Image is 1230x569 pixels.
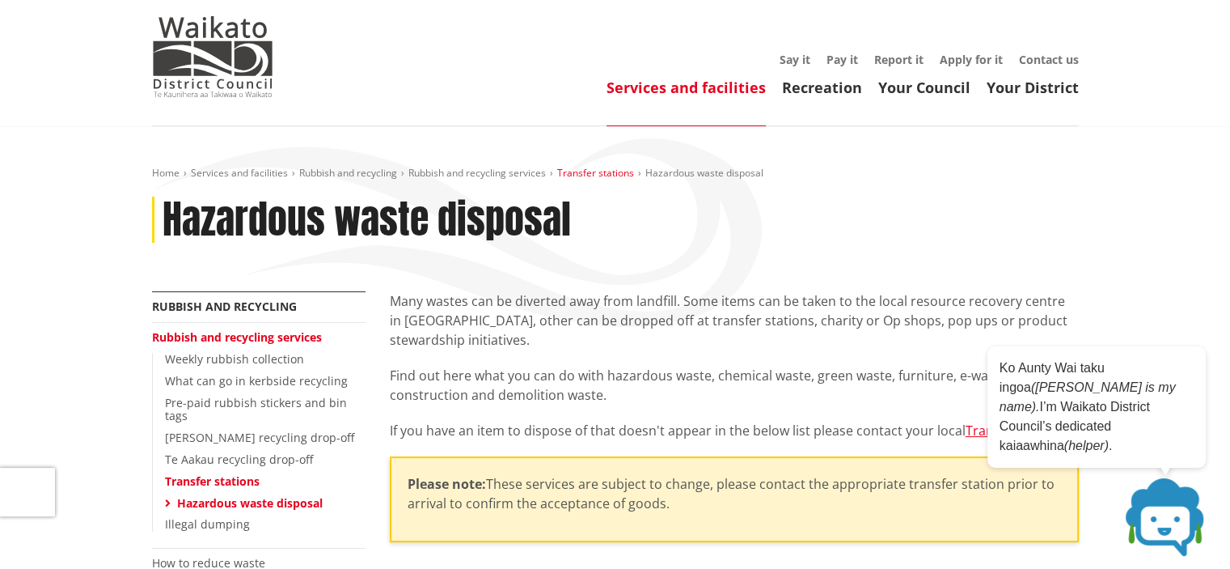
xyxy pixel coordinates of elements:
a: Pay it [826,52,858,67]
a: Transfer station [966,422,1063,439]
a: Your Council [878,78,970,97]
h1: Hazardous waste disposal [163,197,571,244]
a: Rubbish and recycling services [152,329,322,345]
a: Your District [987,78,1079,97]
img: Waikato District Council - Te Kaunihera aa Takiwaa o Waikato [152,16,273,97]
p: ​ [408,474,1061,513]
a: Contact us [1019,52,1079,67]
a: What can go in kerbside recycling [165,373,348,389]
a: [PERSON_NAME] recycling drop-off [165,430,354,445]
a: Hazardous waste disposal [177,495,323,511]
em: ([PERSON_NAME] is my name). [1000,380,1176,414]
strong: Please note: [408,475,486,493]
a: Report it [874,52,924,67]
a: Illegal dumping [165,516,250,532]
a: Transfer stations [165,473,260,489]
nav: breadcrumb [152,167,1079,180]
span: Hazardous waste disposal [645,166,763,180]
a: Transfer stations [557,166,634,180]
span: These services are subject to change, please contact the appropriate transfer station prior to ar... [408,475,1055,512]
p: Many wastes can be diverted away from landfill. Some items can be taken to the local resource rec... [390,291,1079,350]
a: Recreation [782,78,862,97]
a: Rubbish and recycling [152,299,297,314]
a: Rubbish and recycling [299,166,397,180]
a: Apply for it [940,52,1003,67]
a: Weekly rubbish collection [165,351,304,367]
p: If you have an item to dispose of that doesn't appear in the below list please contact your local . [390,421,1079,440]
a: Say it [780,52,810,67]
em: (helper) [1064,439,1109,452]
p: Find out here what you can do with hazardous waste, chemical waste, green waste, furniture, e-was... [390,366,1079,405]
p: Ko Aunty Wai taku ingoa I’m Waikato District Council’s dedicated kaiaawhina . [1000,359,1194,456]
a: Pre-paid rubbish stickers and bin tags [165,395,347,424]
a: Services and facilities [191,166,288,180]
a: Home [152,166,180,180]
a: Rubbish and recycling services [408,166,546,180]
a: Te Aakau recycling drop-off [165,452,313,467]
a: Services and facilities [607,78,766,97]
